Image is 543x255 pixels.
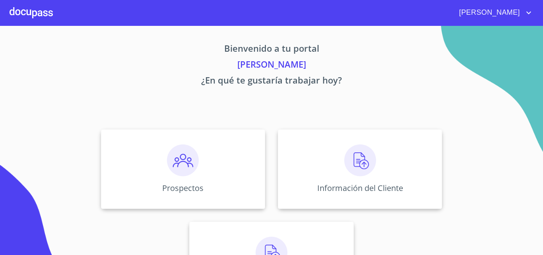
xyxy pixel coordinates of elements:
p: [PERSON_NAME] [27,58,516,74]
p: Bienvenido a tu portal [27,42,516,58]
img: carga.png [344,144,376,176]
img: prospectos.png [167,144,199,176]
span: [PERSON_NAME] [453,6,524,19]
p: ¿En qué te gustaría trabajar hoy? [27,74,516,90]
p: Información del Cliente [317,183,403,193]
p: Prospectos [162,183,204,193]
button: account of current user [453,6,533,19]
